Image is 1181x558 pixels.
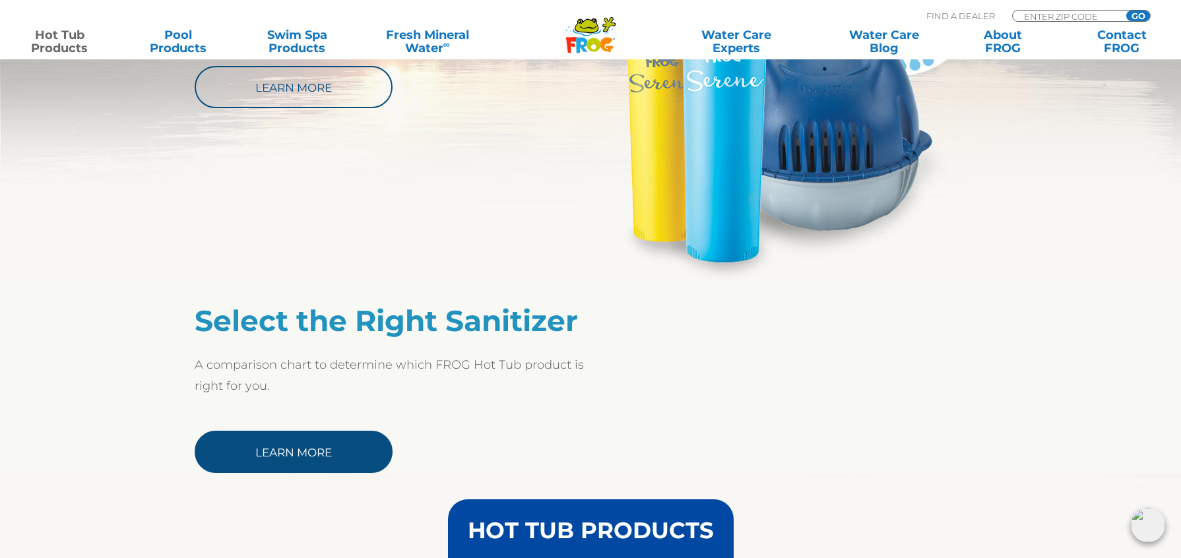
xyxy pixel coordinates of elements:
p: Find A Dealer [926,10,995,22]
a: Hot TubProducts [13,28,106,55]
h3: HOT TUB PRODUCTS [468,519,714,542]
input: Zip Code Form [1023,11,1112,22]
a: AboutFROG [957,28,1049,55]
input: GO [1126,11,1150,21]
a: Water CareBlog [838,28,930,55]
p: A comparison chart to determine which FROG Hot Tub product is right for you. [195,354,590,396]
a: Water CareExperts [662,28,812,55]
a: PoolProducts [132,28,224,55]
sup: ∞ [443,39,450,49]
a: Learn More [195,431,393,473]
h2: Select the Right Sanitizer [195,303,590,338]
a: Swim SpaProducts [251,28,343,55]
img: openIcon [1131,508,1165,542]
a: Fresh MineralWater∞ [369,28,485,55]
a: ContactFROG [1075,28,1168,55]
a: Learn More [195,66,393,108]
